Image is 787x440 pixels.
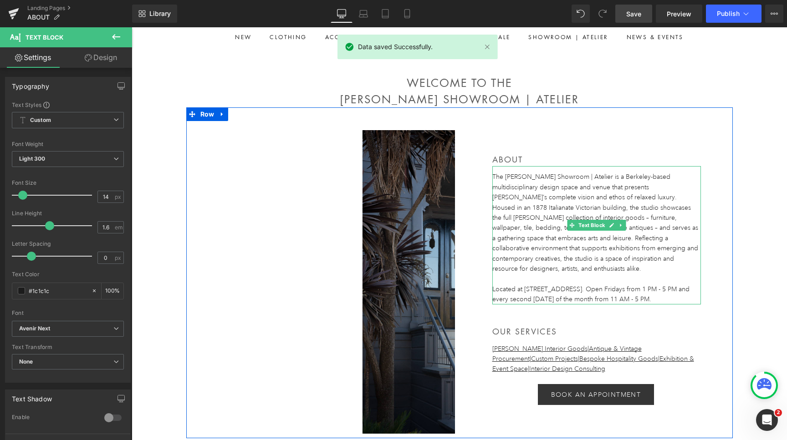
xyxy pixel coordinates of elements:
[374,5,396,23] a: Tablet
[27,14,50,21] span: ABOUT
[397,5,476,15] summary: SHOWROOM | ATELIER
[485,192,494,203] a: Expand / Collapse
[419,362,510,373] span: BOOK AN APPOINTMENT
[626,9,641,19] span: Save
[361,257,569,277] div: Located at [STREET_ADDRESS]. Open Fridays from 1 PM - 5 PM and every second [DATE] of the month f...
[194,5,241,15] summary: ACCESSORIES
[132,5,177,23] a: New Library
[68,47,134,68] a: Design
[26,34,63,41] span: Text Block
[260,5,307,15] summary: HOME DECOR
[775,409,782,416] span: 2
[361,144,569,246] div: The [PERSON_NAME] Showroom | Atelier is a Berkeley-based multidisciplinary design space and venue...
[656,5,702,23] a: Preview
[361,126,597,139] h3: ABOUT
[138,5,175,15] summary: CLOTHING
[12,77,49,90] div: Typography
[19,325,51,333] i: Avenir Next
[102,283,123,299] div: %
[27,5,132,12] a: Landing Pages
[12,344,124,350] div: Text Transform
[756,409,778,431] iframe: Intercom live chat
[396,5,418,23] a: Mobile
[361,298,597,311] h3: OUR SERVICES
[85,80,97,94] a: Expand / Collapse
[398,337,474,345] a: Interior Design Consulting
[325,5,344,15] summary: BODY
[66,80,85,94] span: Row
[12,101,124,108] div: Text Styles
[706,5,761,23] button: Publish
[115,255,123,261] span: px
[30,116,51,124] b: Custom
[361,317,456,325] a: [PERSON_NAME] Interior Goods
[29,286,87,296] input: Color
[448,327,526,335] a: Bespoke Hospitality Goods
[22,5,634,15] nav: Primary navigation
[445,192,475,203] span: Text Block
[103,5,120,15] summary: NEW
[12,310,124,316] div: Font
[593,5,612,23] button: Redo
[361,311,569,357] div: | | | | |
[406,357,523,378] a: BOOK AN APPOINTMENT
[572,5,590,23] button: Undo
[358,42,433,52] span: Data saved Successfully.
[667,9,691,19] span: Preview
[12,141,124,147] div: Font Weight
[12,271,124,278] div: Text Color
[399,327,446,335] a: Custom Projects
[12,414,95,423] div: Enable
[19,358,33,365] b: None
[115,194,123,200] span: px
[765,5,783,23] button: More
[149,10,171,18] span: Library
[12,390,52,403] div: Text Shadow
[12,180,124,186] div: Font Size
[115,224,123,230] span: em
[12,210,124,217] div: Line Height
[717,10,740,17] span: Publish
[331,5,353,23] a: Desktop
[19,155,45,162] b: Light 300
[353,5,374,23] a: Laptop
[363,5,379,15] summary: SALE
[12,241,124,247] div: Letter Spacing
[495,5,552,15] a: NEWS & EVENTS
